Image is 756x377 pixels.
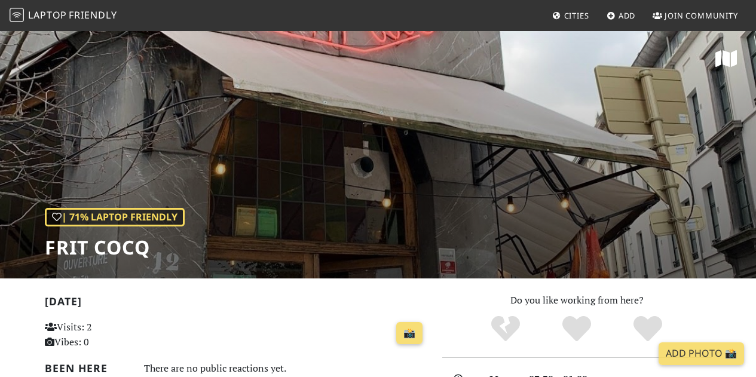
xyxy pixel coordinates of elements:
[396,322,423,345] a: 📸
[45,208,185,227] div: | 71% Laptop Friendly
[442,293,712,308] p: Do you like working from here?
[69,8,117,22] span: Friendly
[144,360,428,377] div: There are no public reactions yet.
[602,5,641,26] a: Add
[470,314,541,344] div: No
[665,10,738,21] span: Join Community
[10,8,24,22] img: LaptopFriendly
[547,5,594,26] a: Cities
[45,236,185,259] h1: Frit Cocq
[619,10,636,21] span: Add
[564,10,589,21] span: Cities
[45,362,130,375] h2: Been here
[541,314,613,344] div: Yes
[612,314,683,344] div: Definitely!
[45,320,163,350] p: Visits: 2 Vibes: 0
[648,5,743,26] a: Join Community
[45,295,428,312] h2: [DATE]
[659,342,744,365] a: Add Photo 📸
[10,5,117,26] a: LaptopFriendly LaptopFriendly
[28,8,67,22] span: Laptop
